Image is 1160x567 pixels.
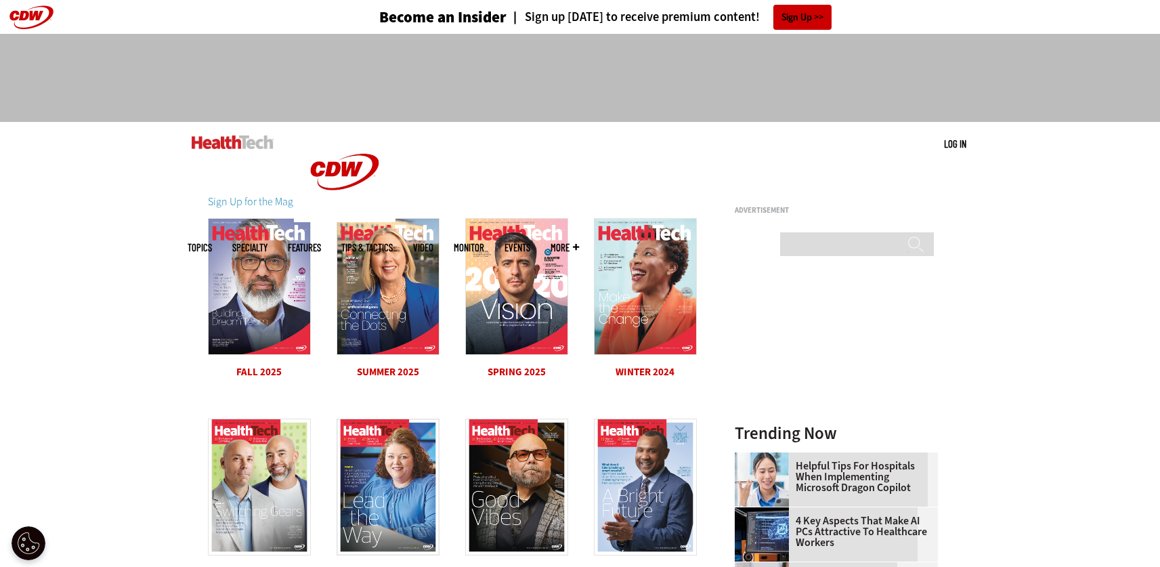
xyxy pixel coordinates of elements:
[594,419,697,555] img: HTQ423_Cover%20web.jpg
[488,365,546,379] a: Spring 2025
[735,453,789,507] img: Doctor using phone to dictate to tablet
[208,218,311,355] img: HTQ325_C1.jpg
[337,218,439,355] img: HLTECH_Q225_C1.jpg
[334,47,827,108] iframe: advertisement
[188,243,212,253] span: Topics
[288,243,321,253] a: Features
[465,218,568,355] img: HLTECH_Q125_C1_Cover.jpg
[944,138,966,150] a: Log in
[337,419,439,555] img: Cover_web_2.jpg
[504,243,530,253] a: Events
[294,211,395,226] a: CDW
[551,243,579,253] span: More
[192,135,274,149] img: Home
[735,453,796,463] a: Doctor using phone to dictate to tablet
[944,137,966,151] div: User menu
[735,461,930,493] a: Helpful Tips for Hospitals When Implementing Microsoft Dragon Copilot
[616,365,674,379] a: Winter 2024
[294,122,395,222] img: Home
[208,419,311,555] img: HTQ324_Cover.jpg
[735,507,796,518] a: Desktop monitor with brain AI concept
[328,9,507,25] a: Become an Insider
[12,526,45,560] div: Cookie Settings
[12,526,45,560] button: Open Preferences
[594,218,697,355] img: HLTECH_Q424_C1_Cover.jpg
[236,365,282,379] a: Fall 2025
[413,243,433,253] a: Video
[379,9,507,25] h3: Become an Insider
[465,419,568,555] img: HTQ124_Cover.jpg
[507,11,760,24] a: Sign up [DATE] to receive premium content!
[735,507,789,562] img: Desktop monitor with brain AI concept
[735,425,938,442] h3: Trending Now
[773,5,832,30] a: Sign Up
[735,516,930,548] a: 4 Key Aspects That Make AI PCs Attractive to Healthcare Workers
[357,365,419,379] a: Summer 2025
[341,243,393,253] a: Tips & Tactics
[454,243,484,253] a: MonITor
[735,219,938,389] iframe: advertisement
[232,243,267,253] span: Specialty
